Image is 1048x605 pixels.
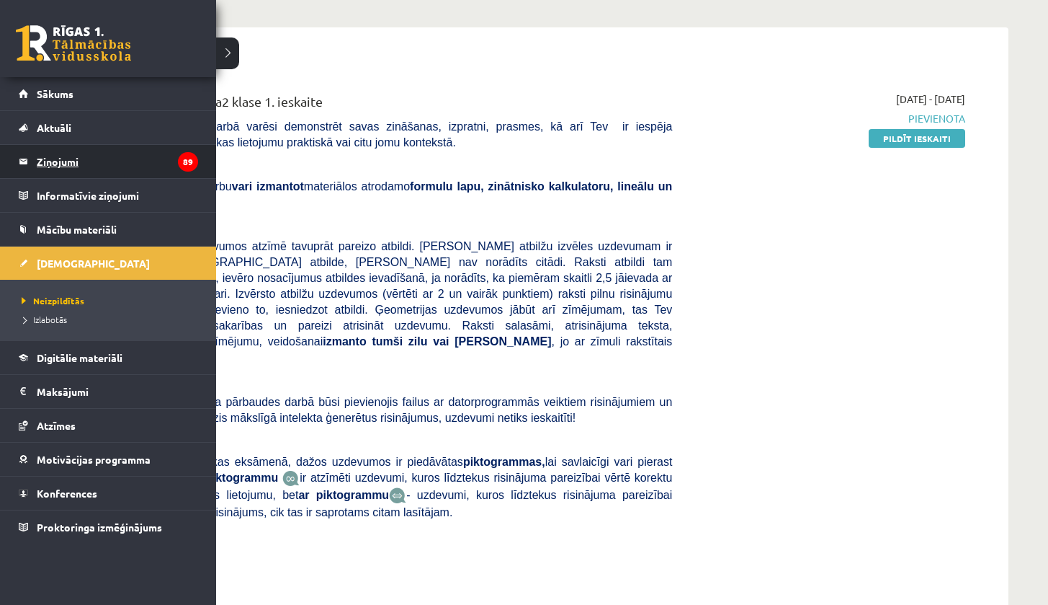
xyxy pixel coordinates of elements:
[694,111,965,126] span: Pievienota
[37,375,198,408] legend: Maksājumi
[18,314,67,325] span: Izlabotās
[18,294,202,307] a: Neizpildītās
[19,213,198,246] a: Mācību materiāli
[19,443,198,476] a: Motivācijas programma
[19,111,198,144] a: Aktuāli
[18,313,202,326] a: Izlabotās
[108,180,672,208] span: Veicot pārbaudes darbu materiālos atrodamo
[108,120,672,149] span: [PERSON_NAME] darbā varēsi demonstrēt savas zināšanas, izpratni, prasmes, kā arī Tev ir iespēja d...
[19,77,198,110] a: Sākums
[19,477,198,510] a: Konferences
[869,129,965,148] a: Pildīt ieskaiti
[37,351,122,364] span: Digitālie materiāli
[16,25,131,61] a: Rīgas 1. Tālmācības vidusskola
[37,223,117,236] span: Mācību materiāli
[896,92,965,107] span: [DATE] - [DATE]
[37,419,76,432] span: Atzīmes
[37,257,150,270] span: [DEMOGRAPHIC_DATA]
[19,341,198,374] a: Digitālie materiāli
[323,335,366,348] b: izmanto
[18,295,84,306] span: Neizpildītās
[19,145,198,178] a: Ziņojumi89
[298,489,389,501] b: ar piktogrammu
[372,335,551,348] b: tumši zilu vai [PERSON_NAME]
[19,247,198,280] a: [DEMOGRAPHIC_DATA]
[188,472,278,484] b: Ar piktogrammu
[37,453,151,466] span: Motivācijas programma
[19,511,198,544] a: Proktoringa izmēģinājums
[463,456,545,468] b: piktogrammas,
[232,180,304,193] b: vari izmantot
[19,179,198,212] a: Informatīvie ziņojumi
[37,87,73,100] span: Sākums
[178,152,198,172] i: 89
[19,375,198,408] a: Maksājumi
[108,240,672,363] span: Atbilžu izvēles uzdevumos atzīmē tavuprāt pareizo atbildi. [PERSON_NAME] atbilžu izvēles uzdevuma...
[37,179,198,212] legend: Informatīvie ziņojumi
[37,487,97,500] span: Konferences
[37,121,71,134] span: Aktuāli
[389,487,406,504] img: wKvN42sLe3LLwAAAABJRU5ErkJggg==
[108,456,672,484] span: Līdzīgi kā matemātikas eksāmenā, dažos uzdevumos ir piedāvātas lai savlaicīgi vari pierast pie to...
[37,145,198,178] legend: Ziņojumi
[108,472,672,501] span: ir atzīmēti uzdevumi, kuros līdztekus risinājuma pareizībai vērtē korektu matemātikas valodas lie...
[108,396,672,424] span: , ja pārbaudes darbā būsi pievienojis failus ar datorprogrammās veiktiem risinājumiem un zīmējumi...
[37,521,162,534] span: Proktoringa izmēģinājums
[282,470,300,487] img: JfuEzvunn4EvwAAAAASUVORK5CYII=
[19,409,198,442] a: Atzīmes
[108,92,672,118] div: Matemātika JK 12.a2 klase 1. ieskaite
